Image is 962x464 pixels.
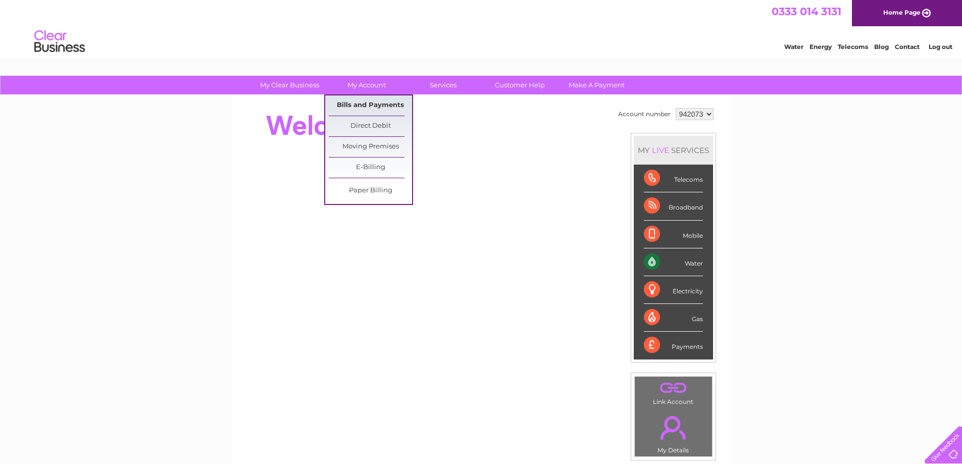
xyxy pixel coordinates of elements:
[616,106,673,123] td: Account number
[634,407,713,457] td: My Details
[895,43,920,50] a: Contact
[637,379,710,397] a: .
[644,332,703,359] div: Payments
[634,376,713,408] td: Link Account
[644,221,703,248] div: Mobile
[243,6,720,49] div: Clear Business is a trading name of Verastar Limited (registered in [GEOGRAPHIC_DATA] No. 3667643...
[401,76,485,94] a: Services
[329,116,412,136] a: Direct Debit
[644,304,703,332] div: Gas
[34,26,85,57] img: logo.png
[838,43,868,50] a: Telecoms
[874,43,889,50] a: Blog
[929,43,952,50] a: Log out
[650,145,671,155] div: LIVE
[325,76,408,94] a: My Account
[644,248,703,276] div: Water
[634,136,713,165] div: MY SERVICES
[644,276,703,304] div: Electricity
[772,5,841,18] a: 0333 014 3131
[555,76,638,94] a: Make A Payment
[637,410,710,445] a: .
[329,137,412,157] a: Moving Premises
[809,43,832,50] a: Energy
[478,76,562,94] a: Customer Help
[644,165,703,192] div: Telecoms
[329,181,412,201] a: Paper Billing
[784,43,803,50] a: Water
[248,76,331,94] a: My Clear Business
[644,192,703,220] div: Broadband
[329,158,412,178] a: E-Billing
[329,95,412,116] a: Bills and Payments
